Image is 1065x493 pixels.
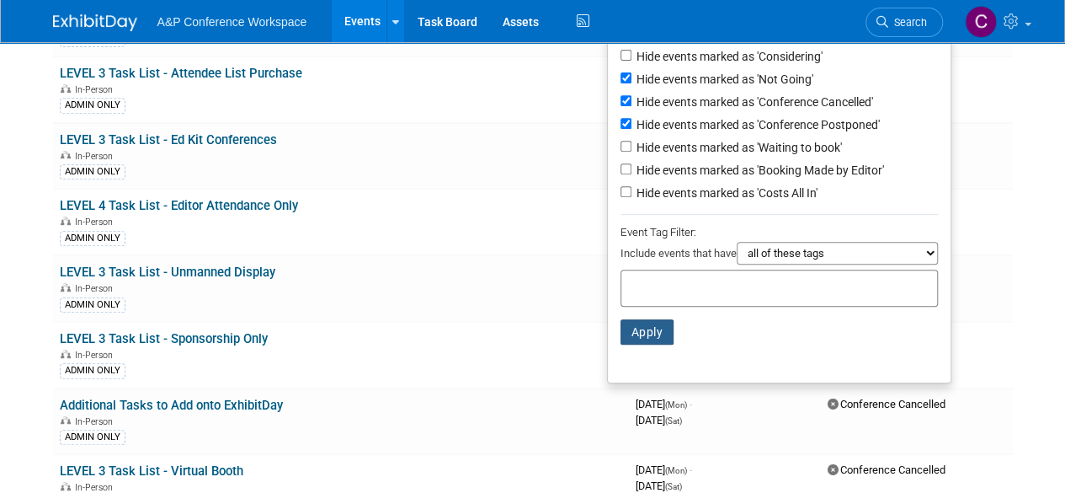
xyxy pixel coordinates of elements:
span: In-Person [75,350,118,361]
img: In-Person Event [61,416,71,425]
label: Hide events marked as 'Conference Cancelled' [633,94,873,110]
span: In-Person [75,283,118,294]
span: (Sat) [665,482,682,491]
div: ADMIN ONLY [60,363,125,378]
div: Include events that have [620,242,938,270]
span: - [690,398,692,410]
img: In-Person Event [61,482,71,490]
span: Search [888,16,927,29]
span: Conference Cancelled [828,464,945,476]
span: [DATE] [636,480,682,492]
a: LEVEL 3 Task List - Attendee List Purchase [60,66,302,81]
label: Hide events marked as 'Booking Made by Editor' [633,162,884,179]
img: Caitlin Flint [965,6,997,38]
label: Hide events marked as 'Waiting to book' [633,139,842,156]
span: In-Person [75,217,118,228]
span: [DATE] [636,464,692,476]
a: Search [865,8,943,37]
span: (Mon) [665,400,687,410]
a: LEVEL 3 Task List - Ed Kit Conferences [60,132,277,147]
span: In-Person [75,482,118,493]
div: ADMIN ONLY [60,164,125,180]
div: ADMIN ONLY [60,231,125,246]
label: Hide events marked as 'Considering' [633,48,823,65]
div: Event Tag Filter: [620,222,938,242]
a: LEVEL 3 Task List - Sponsorship Only [60,331,268,346]
button: Apply [620,319,674,345]
label: Hide events marked as 'Not Going' [633,71,813,88]
span: - [690,464,692,476]
div: ADMIN ONLY [60,297,125,313]
div: ADMIN ONLY [60,98,125,113]
span: In-Person [75,151,118,162]
a: Additional Tasks to Add onto ExhibitDay [60,398,283,413]
span: [DATE] [636,398,692,410]
span: In-Person [75,84,118,95]
span: [DATE] [636,414,682,426]
span: Conference Cancelled [828,398,945,410]
a: LEVEL 3 Task List - Virtual Booth [60,464,243,479]
span: A&P Conference Workspace [157,15,307,29]
span: In-Person [75,416,118,427]
img: In-Person Event [61,151,71,159]
label: Hide events marked as 'Costs All In' [633,185,817,201]
img: ExhibitDay [53,14,137,31]
a: LEVEL 3 Task List - Unmanned Display [60,265,275,280]
label: Hide events marked as 'Conference Postponed' [633,116,880,133]
img: In-Person Event [61,350,71,358]
img: In-Person Event [61,217,71,225]
img: In-Person Event [61,283,71,292]
span: (Mon) [665,466,687,475]
div: ADMIN ONLY [60,430,125,445]
img: In-Person Event [61,84,71,93]
span: (Sat) [665,416,682,426]
a: LEVEL 4 Task List - Editor Attendance Only [60,198,298,213]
